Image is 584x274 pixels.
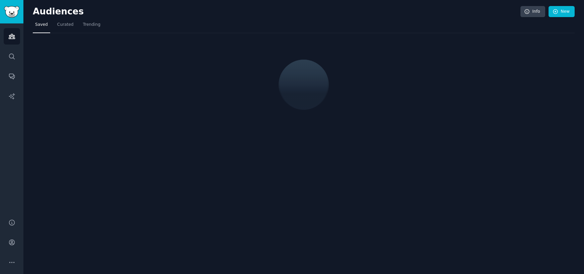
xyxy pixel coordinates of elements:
[33,6,520,17] h2: Audiences
[33,19,50,33] a: Saved
[549,6,575,17] a: New
[4,6,19,18] img: GummySearch logo
[520,6,545,17] a: Info
[57,22,74,28] span: Curated
[81,19,103,33] a: Trending
[83,22,100,28] span: Trending
[55,19,76,33] a: Curated
[35,22,48,28] span: Saved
